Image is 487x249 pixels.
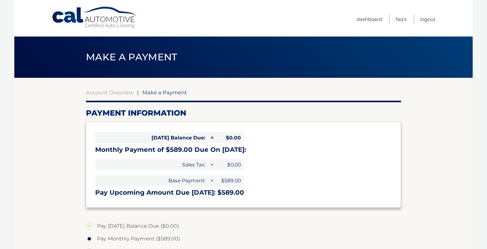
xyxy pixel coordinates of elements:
a: Dashboard [356,14,382,24]
span: + [208,175,215,186]
span: $589.00 [215,175,243,186]
span: = [208,132,215,143]
h2: Payment Information [86,108,401,118]
span: $0.00 [215,132,243,143]
a: FAQ's [396,14,406,24]
a: Logout [420,14,435,24]
span: [DATE] Balance Due: [95,132,208,143]
label: Pay [DATE] Balance Due ($0.00) [86,220,401,232]
span: + [208,159,215,170]
h3: Monthly Payment of $589.00 Due On [DATE]: [95,146,392,154]
span: | [137,89,139,96]
h3: Pay Upcoming Amount Due [DATE]: $589.00 [95,189,392,197]
a: Account Overview [86,89,134,96]
span: $0.00 [215,159,243,170]
span: Sales Tax: [95,159,208,170]
label: Pay Monthly Payment ($589.00) [86,232,401,245]
span: Make a Payment [142,89,187,96]
span: Base Payment: [95,175,208,186]
a: Cal Automotive [52,6,138,29]
span: Make a Payment [86,51,177,63]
